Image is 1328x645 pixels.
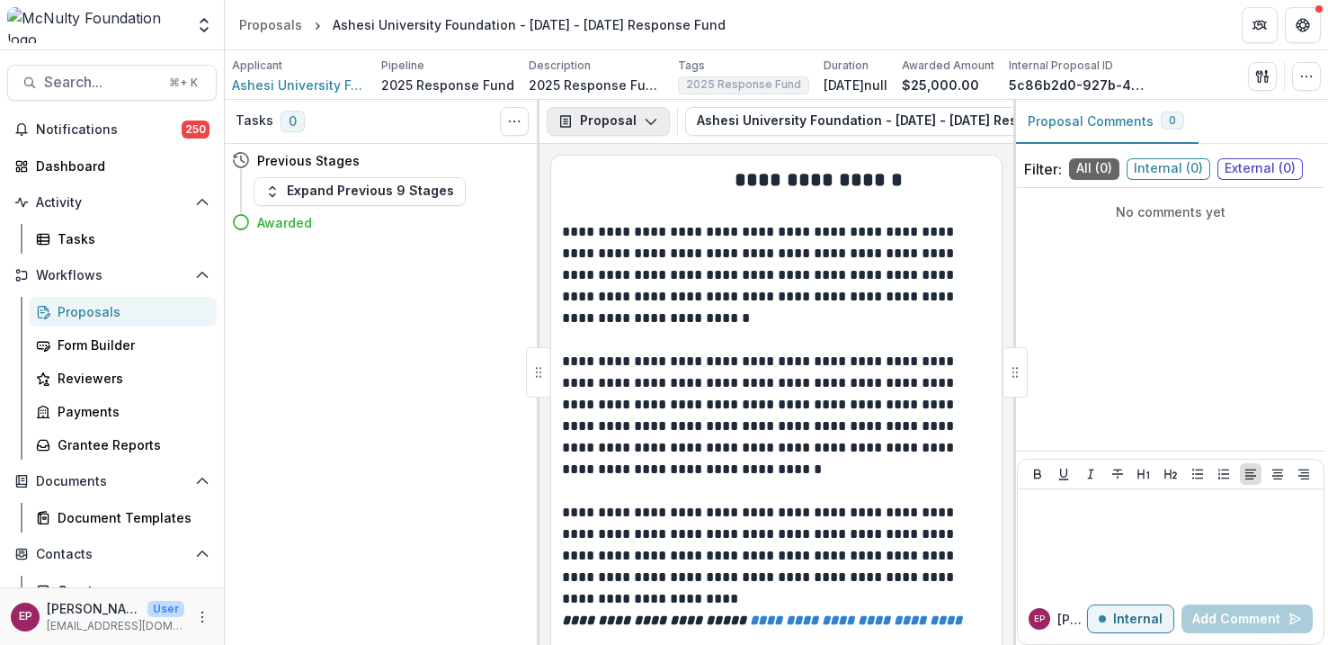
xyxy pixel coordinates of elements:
[529,76,664,94] p: 2025 Response Fund grant
[902,58,994,74] p: Awarded Amount
[1080,463,1101,485] button: Italicize
[1024,202,1317,221] p: No comments yet
[529,58,591,74] p: Description
[36,268,188,283] span: Workflows
[239,15,302,34] div: Proposals
[257,213,312,232] h4: Awarded
[1009,58,1113,74] p: Internal Proposal ID
[7,540,217,569] button: Open Contacts
[58,302,202,321] div: Proposals
[29,430,217,460] a: Grantee Reports
[1127,158,1210,180] span: Internal ( 0 )
[58,369,202,388] div: Reviewers
[1034,614,1045,623] div: Esther Park
[58,435,202,454] div: Grantee Reports
[47,599,140,618] p: [PERSON_NAME]
[1242,7,1278,43] button: Partners
[686,78,801,91] span: 2025 Response Fund
[36,547,188,562] span: Contacts
[29,224,217,254] a: Tasks
[7,65,217,101] button: Search...
[685,107,1146,136] button: Ashesi University Foundation - [DATE] - [DATE] Response Fund
[547,107,670,136] button: Proposal
[58,229,202,248] div: Tasks
[36,122,182,138] span: Notifications
[1069,158,1119,180] span: All ( 0 )
[678,58,705,74] p: Tags
[36,474,188,489] span: Documents
[58,402,202,421] div: Payments
[1133,463,1154,485] button: Heading 1
[381,58,424,74] p: Pipeline
[58,508,202,527] div: Document Templates
[232,76,367,94] a: Ashesi University Foundation
[333,15,726,34] div: Ashesi University Foundation - [DATE] - [DATE] Response Fund
[7,261,217,290] button: Open Workflows
[381,76,514,94] p: 2025 Response Fund
[36,195,188,211] span: Activity
[7,151,217,181] a: Dashboard
[1293,463,1315,485] button: Align Right
[1169,114,1176,127] span: 0
[1213,463,1234,485] button: Ordered List
[236,113,273,129] h3: Tasks
[192,606,213,628] button: More
[1267,463,1288,485] button: Align Center
[1053,463,1074,485] button: Underline
[7,115,217,144] button: Notifications250
[1187,463,1208,485] button: Bullet List
[192,7,217,43] button: Open entity switcher
[29,363,217,393] a: Reviewers
[47,618,184,634] p: [EMAIL_ADDRESS][DOMAIN_NAME]
[1057,610,1087,629] p: [PERSON_NAME]
[500,107,529,136] button: Toggle View Cancelled Tasks
[1217,158,1303,180] span: External ( 0 )
[29,330,217,360] a: Form Builder
[1107,463,1128,485] button: Strike
[1013,100,1199,144] button: Proposal Comments
[824,58,869,74] p: Duration
[44,74,158,91] span: Search...
[1087,605,1174,633] button: Internal
[1113,612,1163,627] p: Internal
[7,188,217,217] button: Open Activity
[281,111,305,132] span: 0
[7,7,184,43] img: McNulty Foundation logo
[1240,463,1261,485] button: Align Left
[36,157,202,175] div: Dashboard
[58,581,202,600] div: Grantees
[232,58,282,74] p: Applicant
[254,177,466,206] button: Expand Previous 9 Stages
[29,576,217,605] a: Grantees
[147,601,184,617] p: User
[29,297,217,327] a: Proposals
[232,12,309,38] a: Proposals
[1181,605,1313,633] button: Add Comment
[1027,463,1048,485] button: Bold
[1160,463,1181,485] button: Heading 2
[232,12,733,38] nav: breadcrumb
[1024,158,1062,180] p: Filter:
[257,151,360,170] h4: Previous Stages
[19,611,32,623] div: Esther Park
[58,336,202,354] div: Form Builder
[824,76,887,94] p: [DATE]null
[29,397,217,426] a: Payments
[902,76,979,94] p: $25,000.00
[165,73,201,93] div: ⌘ + K
[7,467,217,496] button: Open Documents
[1009,76,1144,94] p: 5c86b2d0-927b-443f-8beb-9597f8727715
[29,503,217,533] a: Document Templates
[1285,7,1321,43] button: Get Help
[182,121,209,139] span: 250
